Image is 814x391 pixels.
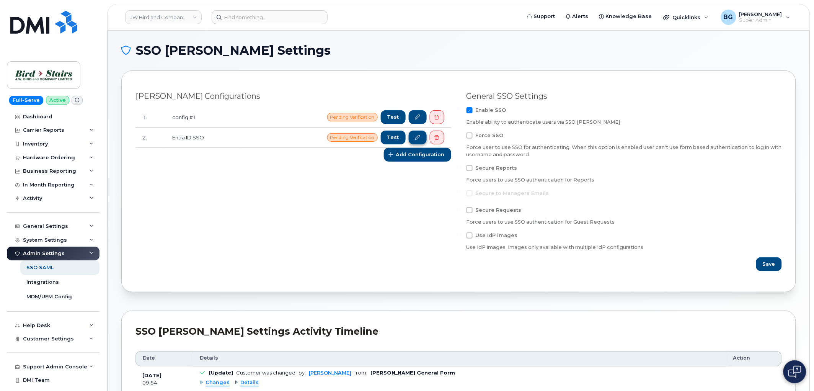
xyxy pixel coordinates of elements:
b: [DATE] [142,373,161,378]
span: Test [387,134,399,141]
b: [PERSON_NAME] General Form [370,370,455,376]
span: Details [200,355,218,362]
div: Force user to use SSO for authenticating. When this option is enabled user can't use form based a... [467,144,782,158]
span: Secure Requests [476,207,522,213]
td: config #1 [165,107,239,128]
span: Changes [206,379,230,386]
input: Secure Requests [457,207,461,211]
span: Add Configuration [396,151,445,158]
div: SSO [PERSON_NAME] Settings Activity Timeline [135,325,782,339]
div: Customer was changed [236,370,295,376]
span: Pending Verification [327,133,378,142]
div: Enable ability to authenticate users via SSO [PERSON_NAME] [467,119,782,126]
img: Open chat [788,366,801,378]
div: Use IdP images. Images only available with multiple IdP configurations [467,244,782,251]
div: 09:54 [142,380,186,386]
b: [Update] [209,370,233,376]
td: 2. [135,128,165,148]
span: Enable SSO [476,107,506,113]
span: from: [354,370,367,376]
button: Test [381,131,406,144]
span: Save [763,260,775,268]
span: Use IdP images [476,232,518,238]
div: Force users to use SSO authentication for Reports [467,177,782,183]
span: Details [240,379,259,386]
span: Secure Reports [476,165,517,171]
td: Entra ID SSO [165,128,239,148]
span: SSO [PERSON_NAME] Settings [136,45,331,56]
button: Save [756,257,782,271]
input: Force SSO [457,133,461,136]
div: [PERSON_NAME] Configurations [135,92,451,101]
th: Action [726,351,782,366]
input: Use IdP images [457,232,461,236]
input: Secure Reports [457,165,461,169]
span: Date [143,355,155,362]
button: Test [381,110,406,124]
div: General SSO Settings [467,92,782,101]
span: by: [299,370,306,376]
span: Test [387,113,399,121]
span: Pending Verification [327,113,378,121]
span: Force SSO [476,133,504,138]
input: Secure to Managers Emails [457,190,461,194]
input: Enable SSO [457,107,461,111]
button: Add Configuration [384,148,451,162]
td: 1. [135,107,165,128]
div: Force users to use SSO authentication for Guest Requests [467,219,782,226]
span: Secure to Managers Emails [476,190,549,196]
a: [PERSON_NAME] [309,370,351,376]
